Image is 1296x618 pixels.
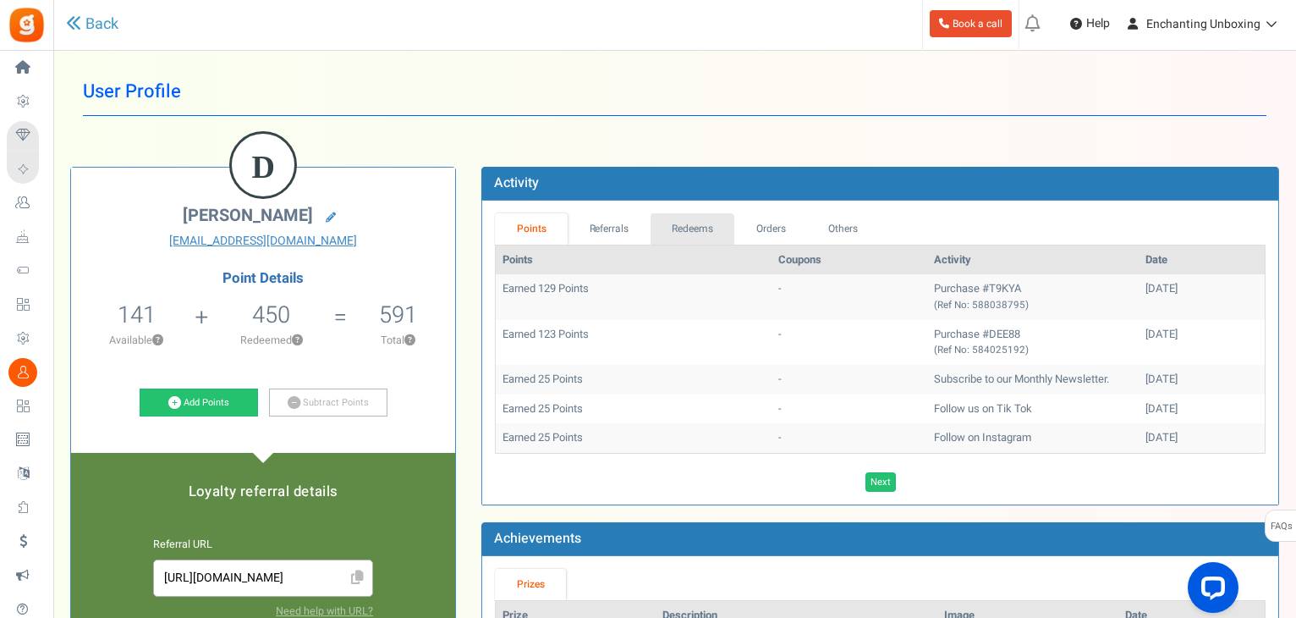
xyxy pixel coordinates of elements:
td: - [772,423,928,453]
span: [PERSON_NAME] [183,203,313,228]
figcaption: D [232,134,294,200]
td: - [772,320,928,365]
th: Points [496,246,771,275]
a: Referrals [568,213,651,245]
div: [DATE] [1145,281,1258,297]
button: ? [292,335,303,346]
a: Add Points [140,389,258,417]
span: Enchanting Unboxing [1146,15,1260,33]
button: ? [404,335,415,346]
td: Purchase #T9KYA [927,274,1139,319]
b: Achievements [494,528,581,549]
span: FAQs [1270,510,1293,543]
h6: Referral URL [153,539,373,551]
small: (Ref No: 584025192) [934,343,1029,357]
div: [DATE] [1145,430,1258,446]
div: [DATE] [1145,327,1258,343]
span: 141 [118,298,156,332]
a: Others [807,213,880,245]
td: Earned 25 Points [496,423,771,453]
td: Earned 129 Points [496,274,771,319]
td: Follow us on Tik Tok [927,395,1139,424]
a: Next [865,472,896,493]
a: Orders [734,213,807,245]
td: - [772,395,928,424]
h5: 591 [379,302,417,328]
b: Activity [494,173,539,193]
td: Purchase #DEE88 [927,320,1139,365]
td: Earned 25 Points [496,395,771,424]
th: Activity [927,246,1139,275]
td: Earned 25 Points [496,365,771,395]
div: [DATE] [1145,401,1258,417]
a: Subtract Points [269,389,387,417]
p: Total [349,333,447,348]
img: Gratisfaction [8,6,46,44]
td: Subscribe to our Monthly Newsletter. [927,365,1139,395]
a: Book a call [930,10,1012,37]
p: Redeemed [210,333,332,348]
div: [DATE] [1145,372,1258,388]
td: - [772,274,928,319]
small: (Ref No: 588038795) [934,298,1029,312]
a: [EMAIL_ADDRESS][DOMAIN_NAME] [84,233,442,250]
span: Help [1082,15,1110,32]
h5: 450 [252,302,290,328]
td: - [772,365,928,395]
button: ? [152,335,163,346]
td: Earned 123 Points [496,320,771,365]
h4: Point Details [71,271,455,286]
h5: Loyalty referral details [88,484,438,499]
p: Available [80,333,193,348]
th: Coupons [772,246,928,275]
a: Points [495,213,568,245]
td: Follow on Instagram [927,423,1139,453]
a: Prizes [495,569,566,600]
th: Date [1139,246,1265,275]
span: Click to Copy [343,564,371,593]
h1: User Profile [83,68,1266,116]
a: Redeems [651,213,735,245]
a: Help [1063,10,1117,37]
